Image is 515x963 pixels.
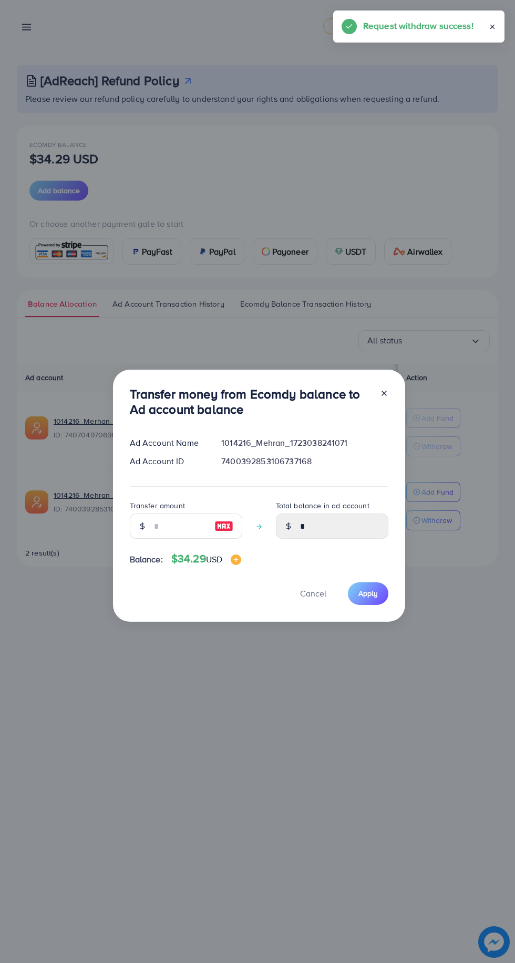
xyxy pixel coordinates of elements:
h5: Request withdraw success! [363,19,473,33]
h4: $34.29 [171,552,241,566]
div: Ad Account Name [121,437,213,449]
span: USD [206,553,222,565]
span: Balance: [130,553,163,566]
h3: Transfer money from Ecomdy balance to Ad account balance [130,386,372,417]
button: Apply [348,582,388,605]
div: 1014216_Mehran_1723038241071 [213,437,396,449]
span: Cancel [300,588,326,599]
label: Transfer amount [130,500,185,511]
label: Total balance in ad account [276,500,369,511]
div: Ad Account ID [121,455,213,467]
span: Apply [358,588,378,599]
img: image [214,520,233,532]
img: image [231,554,241,565]
button: Cancel [287,582,339,605]
div: 7400392853106737168 [213,455,396,467]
